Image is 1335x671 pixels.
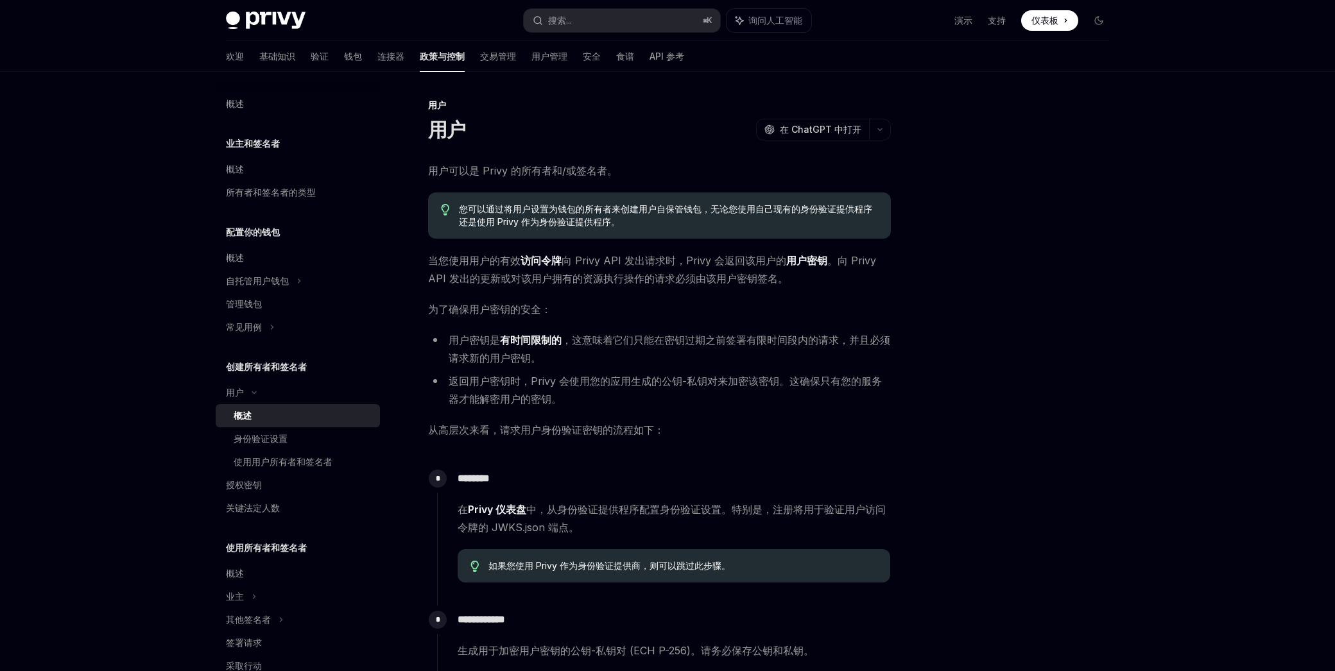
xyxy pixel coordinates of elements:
[428,254,521,267] font: 当您使用用户的有效
[748,15,802,26] font: 询问人工智能
[344,41,362,72] a: 钱包
[707,15,712,25] font: K
[216,473,380,497] a: 授权密钥
[226,226,280,237] font: 配置你的钱包
[441,204,450,216] svg: 提示
[311,41,329,72] a: 验证
[226,614,271,625] font: 其他签名者
[420,51,465,62] font: 政策与控制
[988,15,1006,26] font: 支持
[226,591,244,602] font: 业主
[1089,10,1109,31] button: 切换暗模式
[459,203,872,227] font: 您可以通过将用户设置为钱包的所有者来创建用户自保管钱包，无论您使用自己现有的身份验证提供程序还是使用 Privy 作为身份验证提供程序。
[216,293,380,316] a: 管理钱包
[531,51,567,62] font: 用户管理
[458,644,814,657] font: 生成用于加密用户密钥的公钥-私钥对 (ECH P-256)。请务必保存公钥和私钥。
[786,254,827,267] font: 用户密钥
[521,254,562,267] font: 访问令牌
[1031,15,1058,26] font: 仪表板
[480,51,516,62] font: 交易管理
[583,51,601,62] font: 安全
[234,456,332,467] font: 使用用户所有者和签名者
[616,51,634,62] font: 食谱
[954,14,972,27] a: 演示
[428,99,446,110] font: 用户
[259,41,295,72] a: 基础知识
[226,187,316,198] font: 所有者和签名者的类型
[377,41,404,72] a: 连接器
[226,502,280,513] font: 关键法定人数
[216,497,380,520] a: 关键法定人数
[226,12,306,30] img: 深色标志
[226,41,244,72] a: 欢迎
[216,450,380,473] a: 使用用户所有者和签名者
[449,375,882,405] font: 返回用户密钥时，Privy 会使用您的应用生成的公钥-私钥对来加密该密钥。这确保只有您的服务器才能解密用户的密钥。
[703,15,707,25] font: ⌘
[650,41,684,72] a: API 参考
[531,41,567,72] a: 用户管理
[756,119,869,140] button: 在 ChatGPT 中打开
[311,51,329,62] font: 验证
[420,41,465,72] a: 政策与控制
[216,158,380,181] a: 概述
[226,298,262,309] font: 管理钱包
[226,98,244,109] font: 概述
[226,275,289,286] font: 自托管用户钱包
[226,252,244,263] font: 概述
[428,164,617,177] font: 用户可以是 Privy 的所有者和/或签名者。
[226,568,244,579] font: 概述
[216,92,380,115] a: 概述
[428,118,466,141] font: 用户
[468,503,526,516] a: Privy 仪表盘
[216,631,380,654] a: 签署请求
[458,503,468,516] font: 在
[216,427,380,450] a: 身份验证设置
[428,303,551,316] font: 为了确保用户密钥的安全：
[616,41,634,72] a: 食谱
[470,561,479,572] svg: 提示
[988,14,1006,27] a: 支持
[488,560,730,571] font: 如果您使用 Privy 作为身份验证提供商，则可以跳过此步骤。
[468,503,526,516] font: Privy 仪表盘
[226,479,262,490] font: 授权密钥
[650,51,684,62] font: API 参考
[449,334,500,346] font: 用户密钥是
[234,410,252,421] font: 概述
[226,387,244,398] font: 用户
[226,51,244,62] font: 欢迎
[226,542,307,553] font: 使用所有者和签名者
[216,246,380,269] a: 概述
[449,334,890,364] font: ，这意味着它们只能在密钥过期之前签署有限时间段内的请求，并且必须请求新的用户密钥。
[548,15,572,26] font: 搜索...
[216,181,380,204] a: 所有者和签名者的类型
[226,637,262,648] font: 签署请求
[216,562,380,585] a: 概述
[234,433,288,444] font: 身份验证设置
[226,321,262,332] font: 常见用例
[1021,10,1078,31] a: 仪表板
[780,124,861,135] font: 在 ChatGPT 中打开
[428,423,664,436] font: 从高层次来看，请求用户身份验证密钥的流程如下：
[226,164,244,174] font: 概述
[226,138,280,149] font: 业主和签名者
[377,51,404,62] font: 连接器
[500,334,562,346] font: 有时间限制的
[583,41,601,72] a: 安全
[216,404,380,427] a: 概述
[562,254,786,267] font: 向 Privy API 发出请求时，Privy 会返回该用户的
[259,51,295,62] font: 基础知识
[344,51,362,62] font: 钱包
[954,15,972,26] font: 演示
[524,9,720,32] button: 搜索...⌘K
[727,9,811,32] button: 询问人工智能
[226,660,262,671] font: 采取行动
[480,41,516,72] a: 交易管理
[458,503,886,534] font: 中，从身份验证提供程序配置身份验证设置。特别是，注册将用于验证用户访问令牌的 JWKS.json 端点。
[226,361,307,372] font: 创建所有者和签名者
